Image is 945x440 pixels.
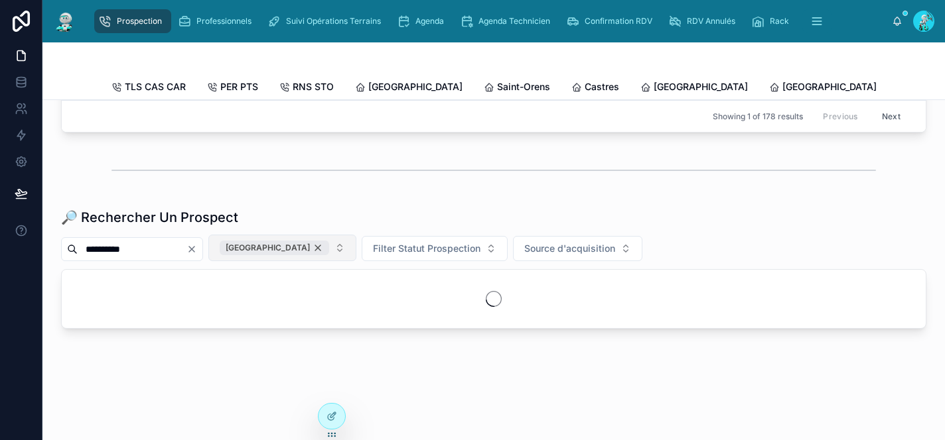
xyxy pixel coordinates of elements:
[61,208,238,227] h1: 🔎 Rechercher Un Prospect
[478,16,550,27] span: Agenda Technicien
[279,75,334,101] a: RNS STO
[524,242,615,255] span: Source d'acquisition
[196,16,252,27] span: Professionnels
[415,16,444,27] span: Agenda
[747,9,798,33] a: Rack
[53,11,77,32] img: App logo
[220,241,329,255] div: [GEOGRAPHIC_DATA]
[263,9,390,33] a: Suivi Opérations Terrains
[368,80,463,93] span: [GEOGRAPHIC_DATA]
[782,80,877,93] span: [GEOGRAPHIC_DATA]
[497,80,550,93] span: Saint-Orens
[640,75,748,101] a: [GEOGRAPHIC_DATA]
[220,80,258,93] span: PER PTS
[207,75,258,101] a: PER PTS
[562,9,662,33] a: Confirmation RDV
[654,80,748,93] span: [GEOGRAPHIC_DATA]
[687,16,735,27] span: RDV Annulés
[286,16,381,27] span: Suivi Opérations Terrains
[770,16,789,27] span: Rack
[585,80,619,93] span: Castres
[355,75,463,101] a: [GEOGRAPHIC_DATA]
[873,106,910,127] button: Next
[220,241,329,255] button: Unselect RENNES
[513,236,642,261] button: Select Button
[373,242,480,255] span: Filter Statut Prospection
[174,9,261,33] a: Professionnels
[117,16,162,27] span: Prospection
[484,75,550,101] a: Saint-Orens
[456,9,559,33] a: Agenda Technicien
[88,7,892,36] div: scrollable content
[293,80,334,93] span: RNS STO
[393,9,453,33] a: Agenda
[713,111,803,122] span: Showing 1 of 178 results
[664,9,745,33] a: RDV Annulés
[208,235,356,261] button: Select Button
[362,236,508,261] button: Select Button
[111,75,186,101] a: TLS CAS CAR
[186,244,202,254] button: Clear
[769,75,877,101] a: [GEOGRAPHIC_DATA]
[585,16,652,27] span: Confirmation RDV
[94,9,171,33] a: Prospection
[125,80,186,93] span: TLS CAS CAR
[571,75,619,101] a: Castres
